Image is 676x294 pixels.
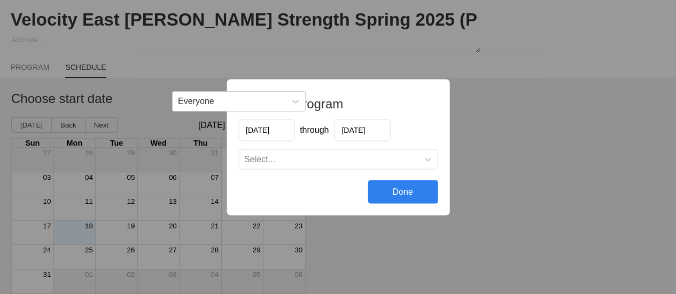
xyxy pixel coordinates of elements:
div: Select... [244,154,275,164]
input: Start Date [238,119,294,141]
iframe: Chat Widget [623,243,676,294]
span: through [300,125,329,134]
div: Done [368,180,438,203]
h1: Schedule program [238,96,438,111]
div: Everyone [178,97,214,106]
input: End Date [334,119,390,141]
